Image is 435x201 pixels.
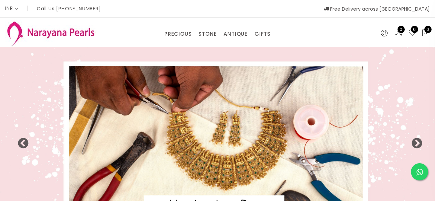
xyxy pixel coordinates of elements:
[398,26,405,33] span: 0
[411,26,418,33] span: 0
[324,5,430,12] span: Free Delivery across [GEOGRAPHIC_DATA]
[37,6,101,11] p: Call Us [PHONE_NUMBER]
[422,29,430,38] button: 0
[17,138,24,145] button: Previous
[254,29,271,39] a: GIFTS
[224,29,248,39] a: ANTIQUE
[408,29,416,38] a: 0
[198,29,217,39] a: STONE
[164,29,192,39] a: PRECIOUS
[395,29,403,38] a: 0
[424,26,432,33] span: 0
[411,138,418,145] button: Next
